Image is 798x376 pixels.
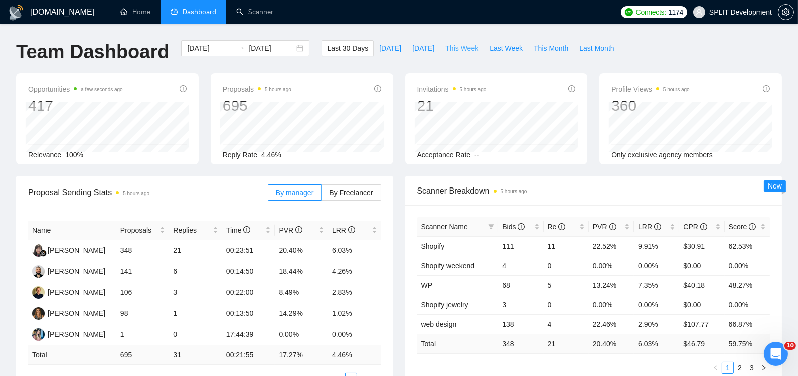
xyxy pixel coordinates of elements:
[48,266,105,277] div: [PERSON_NAME]
[412,43,434,54] span: [DATE]
[710,362,722,374] button: left
[634,236,679,256] td: 9.91%
[295,226,302,233] span: info-circle
[683,223,707,231] span: CPR
[488,224,494,230] span: filter
[700,223,707,230] span: info-circle
[445,43,478,54] span: This Week
[65,151,83,159] span: 100%
[237,44,245,52] span: swap-right
[32,288,105,296] a: AH[PERSON_NAME]
[169,345,222,365] td: 31
[48,287,105,298] div: [PERSON_NAME]
[421,242,445,250] a: Shopify
[679,256,724,275] td: $0.00
[275,324,328,345] td: 0.00%
[48,245,105,256] div: [PERSON_NAME]
[544,314,589,334] td: 4
[634,334,679,353] td: 6.03 %
[749,223,756,230] span: info-circle
[116,261,170,282] td: 141
[328,324,381,345] td: 0.00%
[223,96,291,115] div: 695
[729,223,756,231] span: Score
[16,40,169,64] h1: Team Dashboard
[764,342,788,366] iframe: Intercom live chat
[173,225,211,236] span: Replies
[474,151,479,159] span: --
[421,223,468,231] span: Scanner Name
[223,151,257,159] span: Reply Rate
[784,342,796,350] span: 10
[589,236,634,256] td: 22.52%
[486,219,496,234] span: filter
[32,328,45,341] img: AT
[417,334,499,353] td: Total
[180,85,187,92] span: info-circle
[223,83,291,95] span: Proposals
[725,334,770,353] td: 59.75 %
[275,261,328,282] td: 18.44%
[222,282,275,303] td: 00:22:00
[722,362,734,374] li: 1
[568,85,575,92] span: info-circle
[116,221,170,240] th: Proposals
[40,250,47,257] img: gigradar-bm.png
[778,4,794,20] button: setting
[32,309,105,317] a: NK[PERSON_NAME]
[679,295,724,314] td: $0.00
[725,314,770,334] td: 66.87%
[116,282,170,303] td: 106
[625,8,633,16] img: upwork-logo.png
[544,236,589,256] td: 11
[710,362,722,374] li: Previous Page
[498,314,543,334] td: 138
[421,320,457,328] a: web design
[589,295,634,314] td: 0.00%
[668,7,683,18] span: 1174
[243,226,250,233] span: info-circle
[593,223,616,231] span: PVR
[116,240,170,261] td: 348
[722,362,733,373] a: 1
[187,43,233,54] input: Start date
[421,281,433,289] a: WP
[169,240,222,261] td: 21
[120,225,158,236] span: Proposals
[634,275,679,295] td: 7.35%
[758,362,770,374] button: right
[528,40,574,56] button: This Month
[725,236,770,256] td: 62.53%
[328,282,381,303] td: 2.83%
[222,240,275,261] td: 00:23:51
[374,40,407,56] button: [DATE]
[32,286,45,299] img: AH
[32,267,105,275] a: BC[PERSON_NAME]
[501,189,527,194] time: 5 hours ago
[679,275,724,295] td: $40.18
[634,295,679,314] td: 0.00%
[589,275,634,295] td: 13.24%
[328,345,381,365] td: 4.46 %
[725,275,770,295] td: 48.27%
[32,244,45,257] img: VN
[279,226,302,234] span: PVR
[725,295,770,314] td: 0.00%
[654,223,661,230] span: info-circle
[32,246,105,254] a: VN[PERSON_NAME]
[696,9,703,16] span: user
[544,256,589,275] td: 0
[81,87,122,92] time: a few seconds ago
[498,275,543,295] td: 68
[48,308,105,319] div: [PERSON_NAME]
[249,43,294,54] input: End date
[421,262,475,270] a: Shopify weekend
[275,345,328,365] td: 17.27 %
[417,83,487,95] span: Invitations
[638,223,661,231] span: LRR
[237,44,245,52] span: to
[579,43,614,54] span: Last Month
[116,324,170,345] td: 1
[713,365,719,371] span: left
[518,223,525,230] span: info-circle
